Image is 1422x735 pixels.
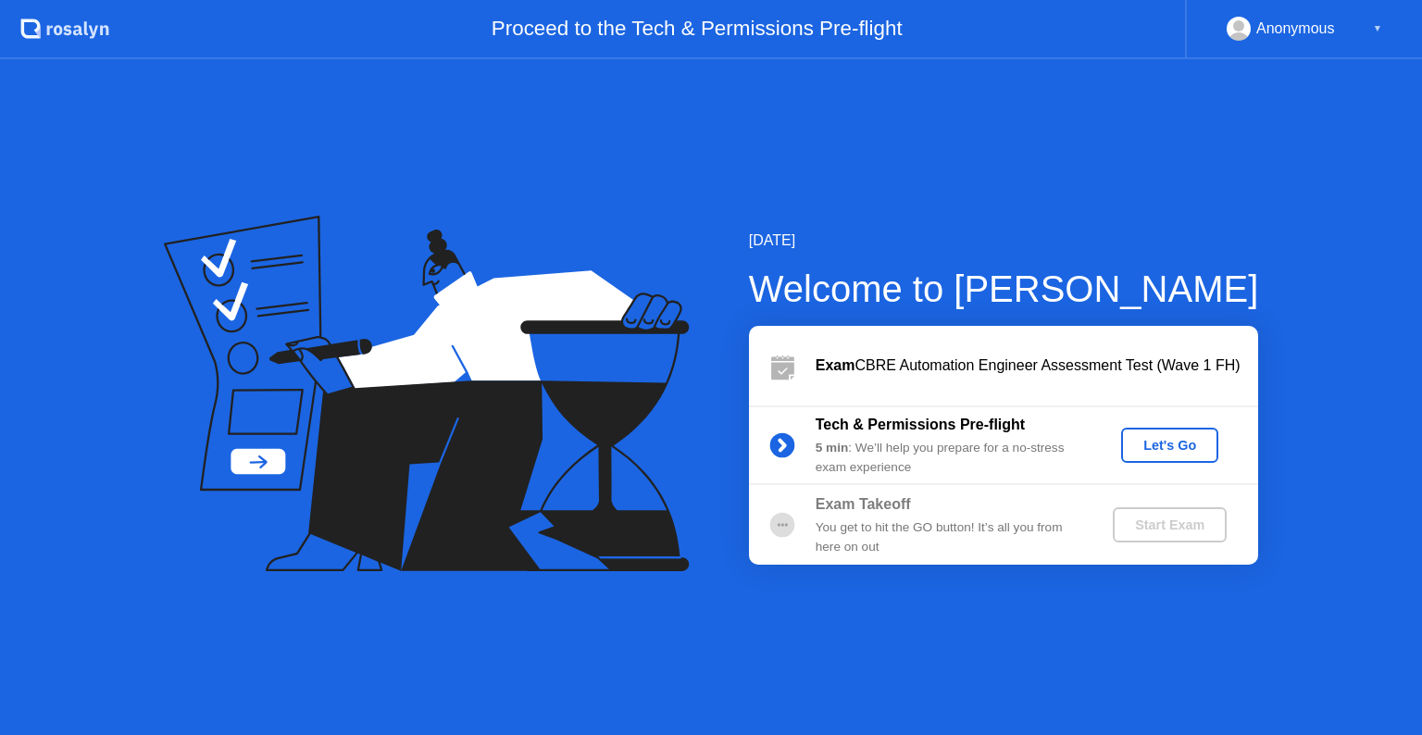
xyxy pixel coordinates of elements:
div: Welcome to [PERSON_NAME] [749,261,1259,317]
b: Tech & Permissions Pre-flight [816,417,1025,432]
div: Let's Go [1129,438,1211,453]
b: Exam [816,357,855,373]
div: ▼ [1373,17,1382,41]
b: Exam Takeoff [816,496,911,512]
div: Start Exam [1120,517,1219,532]
div: You get to hit the GO button! It’s all you from here on out [816,518,1082,556]
div: Anonymous [1256,17,1335,41]
button: Let's Go [1121,428,1218,463]
b: 5 min [816,441,849,455]
div: CBRE Automation Engineer Assessment Test (Wave 1 FH) [816,355,1258,377]
div: : We’ll help you prepare for a no-stress exam experience [816,439,1082,477]
div: [DATE] [749,230,1259,252]
button: Start Exam [1113,507,1227,542]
